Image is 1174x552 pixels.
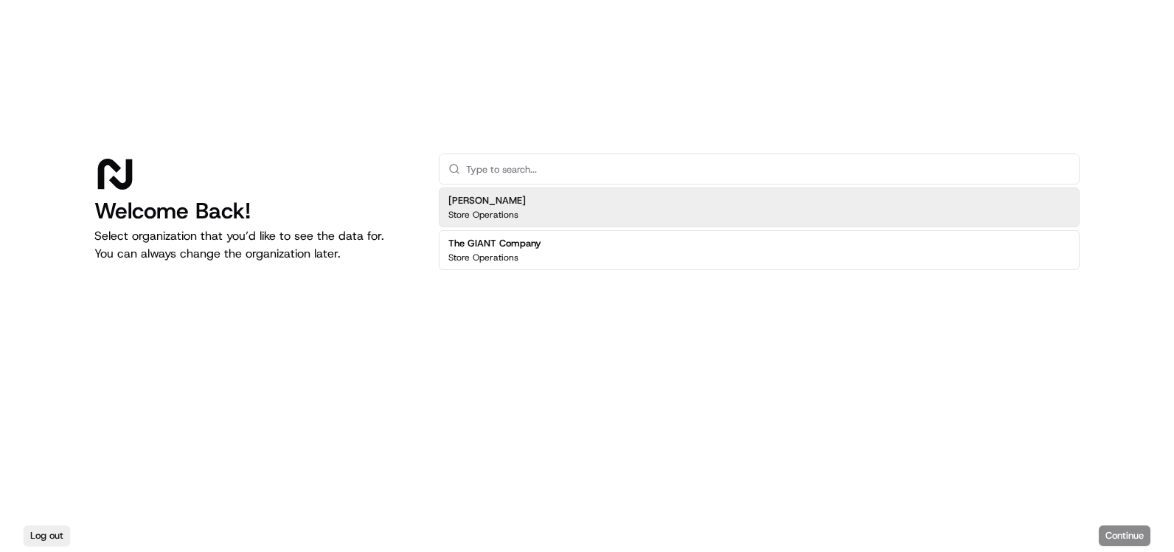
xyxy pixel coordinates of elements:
input: Type to search... [466,154,1070,184]
div: Suggestions [439,184,1080,273]
p: Select organization that you’d like to see the data for. You can always change the organization l... [94,227,415,263]
p: Store Operations [448,209,518,221]
h2: [PERSON_NAME] [448,194,526,207]
h2: The GIANT Company [448,237,541,250]
p: Store Operations [448,252,518,263]
h1: Welcome Back! [94,198,415,224]
button: Log out [24,525,70,546]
